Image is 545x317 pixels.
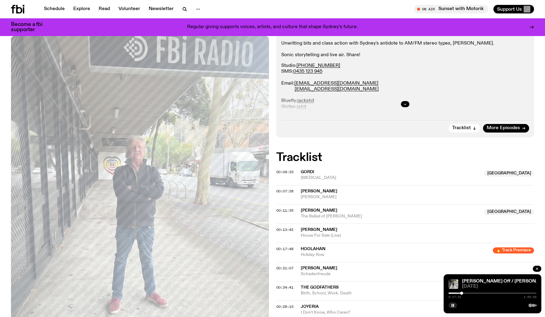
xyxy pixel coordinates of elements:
[281,63,529,133] p: Studio: SMS: Email: Bluefly: Shitter: Instagran: Fakebook: Home:
[11,22,50,32] h3: Become a fbi supporter
[301,266,337,270] span: [PERSON_NAME]
[296,63,340,68] a: [PHONE_NUMBER]
[276,189,293,194] span: 00:07:28
[301,285,339,290] span: The Godfathers
[276,152,534,163] h2: Tracklist
[301,213,481,219] span: The Ballad of [PERSON_NAME]
[276,286,293,289] button: 00:24:41
[414,5,489,13] button: On AirSunset with Motorik
[301,247,325,251] span: Hoolahan
[449,124,480,133] button: Tracklist
[301,290,534,296] span: Birth, School, Work. Death
[301,310,534,315] span: I Don't Know, Who Cares?
[295,87,379,92] a: [EMAIL_ADDRESS][DOMAIN_NAME]
[276,247,293,251] button: 00:17:48
[301,271,534,277] span: Schadenfreude
[497,6,522,12] span: Support Us
[484,170,534,177] span: [GEOGRAPHIC_DATA]
[524,296,536,299] span: 1:59:59
[301,194,534,200] span: [PERSON_NAME]
[276,305,293,308] button: 00:28:15
[281,41,529,58] p: Unwitting bits and class action with Sydney's antidote to AM/FM stereo types, [PERSON_NAME]. Soni...
[301,304,319,309] span: Joyeria
[301,175,481,181] span: [MEDICAL_DATA]
[276,228,293,231] button: 00:13:42
[115,5,144,13] a: Volunteer
[493,5,534,13] button: Support Us
[301,233,534,239] span: House For Sale (Live)
[301,252,489,258] span: Holiday Row
[452,126,471,130] span: Tracklist
[462,284,536,289] span: [DATE]
[276,267,293,270] button: 00:21:07
[276,266,293,271] span: 00:21:07
[493,247,534,253] span: 🔥 Track Premiere
[40,5,68,13] a: Schedule
[276,227,293,232] span: 00:13:42
[484,209,534,215] span: [GEOGRAPHIC_DATA]
[70,5,94,13] a: Explore
[276,170,293,174] button: 00:04:33
[301,208,337,213] span: [PERSON_NAME]
[293,69,322,74] a: 0435 123 945
[301,170,314,174] span: Gordi
[95,5,114,13] a: Read
[487,126,520,130] span: More Episodes
[276,208,293,213] span: 00:11:35
[449,279,458,289] img: Charlie Owen standing in front of the fbi radio station
[187,24,358,30] p: Regular giving supports voices, artists, and culture that shape Sydney’s future.
[483,124,529,133] a: More Episodes
[276,209,293,212] button: 00:11:35
[276,190,293,193] button: 00:07:28
[276,285,293,290] span: 00:24:41
[276,304,293,309] span: 00:28:15
[145,5,177,13] a: Newsletter
[301,228,337,232] span: [PERSON_NAME]
[301,189,337,193] span: [PERSON_NAME]
[449,296,461,299] span: 0:17:51
[294,81,378,86] a: [EMAIL_ADDRESS][DOMAIN_NAME]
